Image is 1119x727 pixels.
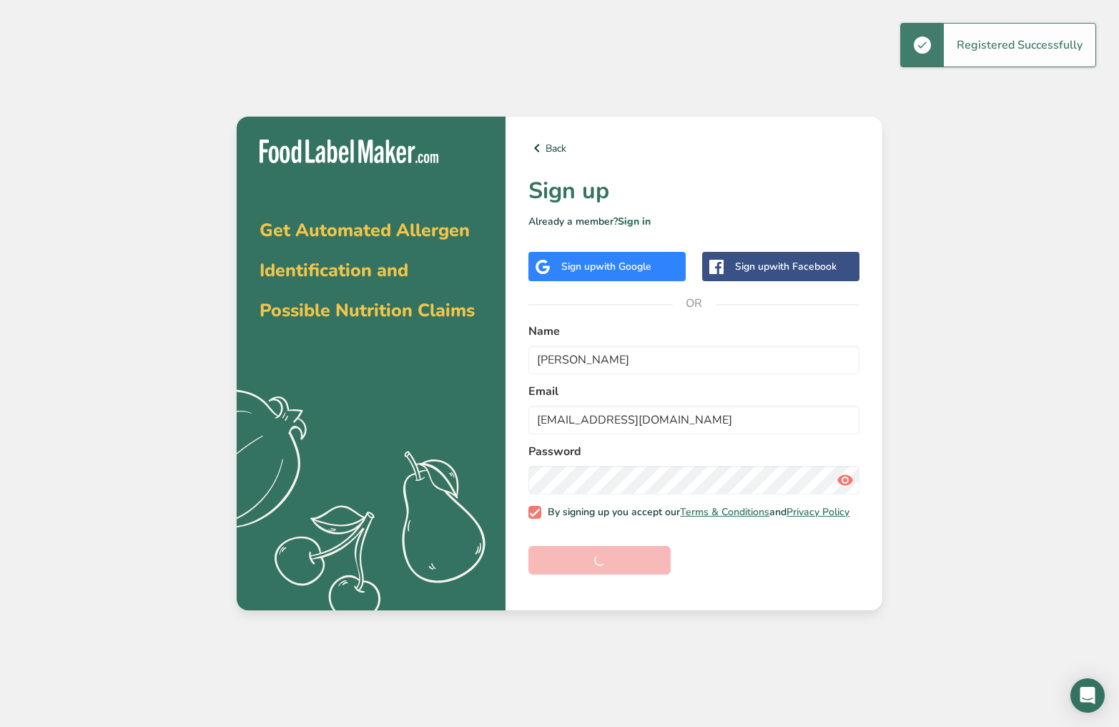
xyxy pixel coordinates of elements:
[528,214,859,229] p: Already a member?
[260,140,438,163] img: Food Label Maker
[769,260,837,273] span: with Facebook
[787,505,849,519] a: Privacy Policy
[528,323,859,340] label: Name
[1070,678,1105,713] div: Open Intercom Messenger
[528,346,859,374] input: John Doe
[528,406,859,434] input: email@example.com
[735,259,837,274] div: Sign up
[944,24,1095,67] div: Registered Successfully
[528,443,859,460] label: Password
[561,259,651,274] div: Sign up
[260,218,475,323] span: Get Automated Allergen Identification and Possible Nutrition Claims
[528,140,859,157] a: Back
[673,282,716,325] span: OR
[541,506,850,519] span: By signing up you accept our and
[528,383,859,400] label: Email
[528,174,859,208] h1: Sign up
[618,215,651,228] a: Sign in
[596,260,651,273] span: with Google
[680,505,769,519] a: Terms & Conditions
